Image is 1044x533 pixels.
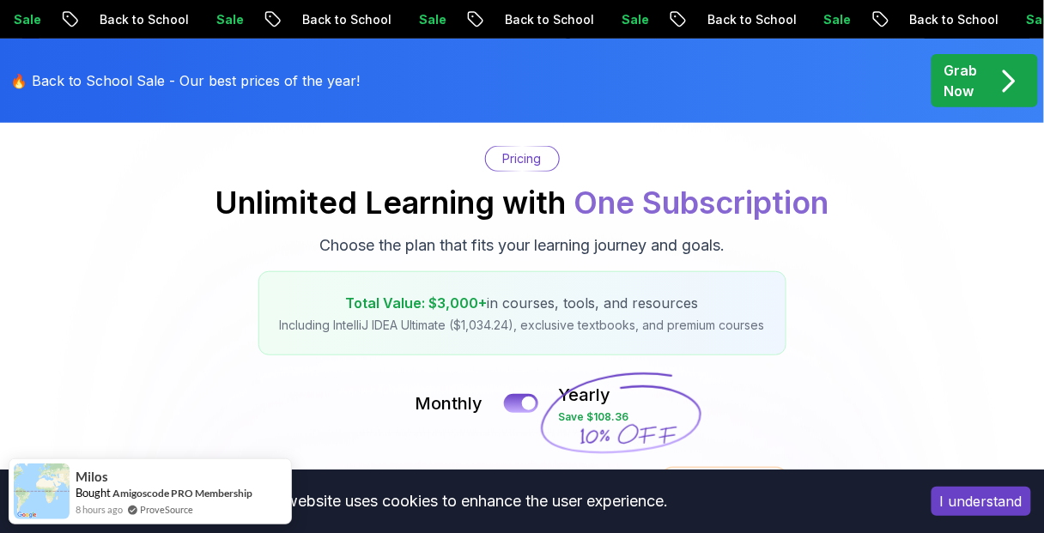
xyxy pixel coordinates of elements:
span: Milos [76,469,108,484]
p: Sale [810,11,865,28]
img: provesource social proof notification image [14,463,70,519]
p: in courses, tools, and resources [280,293,765,313]
p: Monthly [416,391,483,415]
p: Including IntelliJ IDEA Ultimate ($1,034.24), exclusive textbooks, and premium courses [280,317,765,334]
span: Bought [76,486,111,500]
p: Back to School [86,11,203,28]
p: 🔥 Back to School Sale - Our best prices of the year! [10,70,360,91]
h2: Unlimited Learning with [215,185,829,220]
span: One Subscription [574,184,829,221]
button: Accept cookies [932,487,1031,516]
p: Sale [203,11,258,28]
p: Back to School [491,11,608,28]
a: ProveSource [140,502,193,517]
p: Back to School [694,11,810,28]
p: Sale [608,11,663,28]
p: Grab Now [944,60,978,101]
p: Back to School [288,11,405,28]
p: Choose the plan that fits your learning journey and goals. [319,233,725,257]
span: Total Value: $3,000+ [346,294,488,312]
p: Pricing [503,150,542,167]
a: Amigoscode PRO Membership [112,486,252,500]
div: This website uses cookies to enhance the user experience. [13,482,906,520]
p: Back to School [896,11,1013,28]
span: 8 hours ago [76,502,123,517]
p: Sale [405,11,460,28]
